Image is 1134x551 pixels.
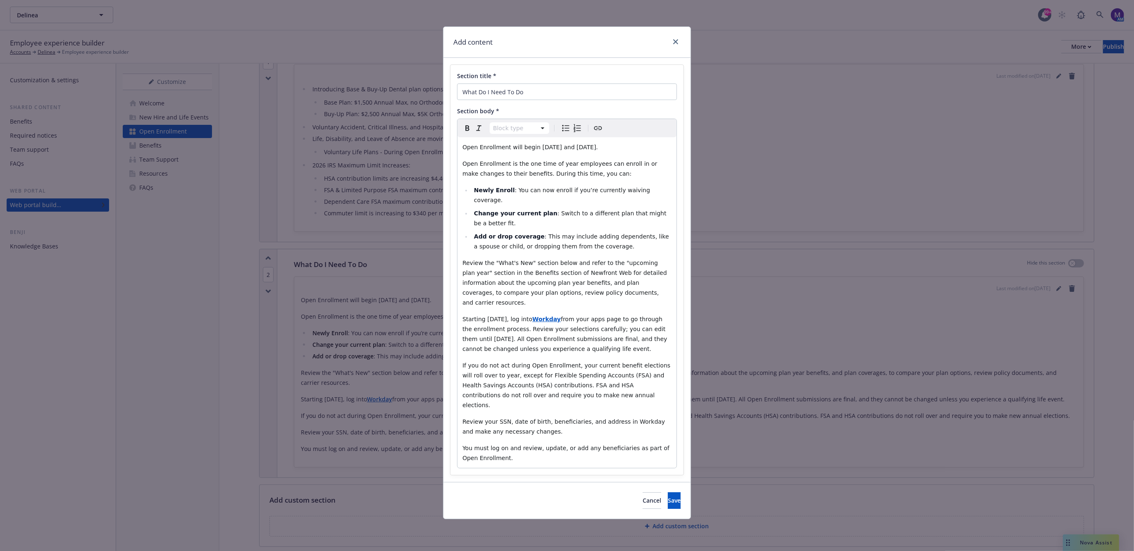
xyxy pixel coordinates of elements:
[462,362,672,408] span: If you do not act during Open Enrollment, your current benefit elections will roll over to year, ...
[668,492,681,509] button: Save
[474,233,671,250] span: : This may include adding dependents, like a spouse or child, or dropping them from the coverage.
[474,210,668,227] span: : Switch to a different plan that might be a better fit.
[462,144,598,150] span: Open Enrollment will begin [DATE] and [DATE].
[474,210,557,217] strong: Change your current plan
[462,316,669,352] span: from your apps page to go through the enrollment process. Review your selections carefully; you c...
[572,122,583,134] button: Numbered list
[560,122,572,134] button: Bulleted list
[462,260,669,306] span: Review the "What's New" section below and refer to the "upcoming plan year" section in the Benefi...
[643,496,661,504] span: Cancel
[462,122,473,134] button: Bold
[462,160,659,177] span: Open Enrollment is the one time of year employees can enroll in or make changes to their benefits...
[462,316,532,322] span: Starting [DATE], log into
[532,316,561,322] a: Workday
[668,496,681,504] span: Save
[643,492,661,509] button: Cancel
[474,233,545,240] strong: Add or drop coverage
[462,445,671,461] span: You must log on and review, update, or add any beneficiaries as part of Open Enrollment.
[560,122,583,134] div: toggle group
[592,122,604,134] button: Create link
[457,83,677,100] input: Add title here
[474,187,652,203] span: : You can now enroll if you’re currently waiving coverage.
[462,418,667,435] span: Review your SSN, date of birth, beneficiaries, and address in Workday and make any necessary chan...
[473,122,485,134] button: Italic
[671,37,681,47] a: close
[457,107,499,115] span: Section body *
[453,37,493,48] h1: Add content
[474,187,515,193] strong: Newly Enroll
[457,137,677,468] div: editable markdown
[457,72,496,80] span: Section title *
[490,122,549,134] button: Block type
